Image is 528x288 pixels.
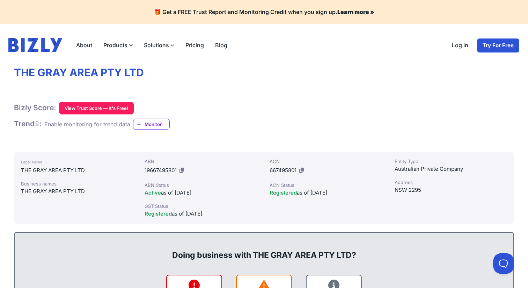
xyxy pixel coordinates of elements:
a: Blog [210,38,233,52]
h4: 🎁 Get a FREE Trust Report and Monitoring Credit when you sign up. [8,8,520,15]
div: Business names [21,180,132,187]
div: Address [395,179,508,186]
a: Learn more » [337,8,374,15]
a: Try For Free [477,38,520,53]
div: GST Status [145,203,258,210]
div: ABN [145,158,258,165]
h1: Bizly Score: [14,103,56,112]
div: Enable monitoring for trend data [44,120,130,128]
div: Doing business with THE GRAY AREA PTY LTD? [22,238,506,261]
img: bizly_logo.svg [8,38,62,52]
span: 667495801 [270,167,296,174]
div: as of [DATE] [145,189,258,197]
h1: THE GRAY AREA PTY LTD [14,66,514,79]
label: Products [98,38,138,52]
div: as of [DATE] [270,189,383,197]
div: NSW 2295 [395,186,508,194]
a: Pricing [180,38,210,52]
div: Australian Private Company [395,165,508,173]
div: ABN Status [145,182,258,189]
a: Log in [446,38,474,53]
label: Solutions [138,38,180,52]
div: Entity Type [395,158,508,165]
a: About [71,38,98,52]
div: as of [DATE] [145,210,258,218]
span: Registered [270,189,297,196]
span: Trend : [14,119,42,128]
a: Monitor [133,119,170,130]
div: THE GRAY AREA PTY LTD [21,166,132,175]
iframe: Toggle Customer Support [493,253,514,274]
div: ACN [270,158,383,165]
span: Active [145,189,161,196]
div: ACN Status [270,182,383,189]
span: 19667495801 [145,167,177,174]
button: View Trust Score — It's Free! [59,102,134,114]
div: THE GRAY AREA PTY LTD [21,187,132,196]
span: Registered [145,210,172,217]
span: Monitor [145,121,169,128]
div: Legal Name [21,158,132,166]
